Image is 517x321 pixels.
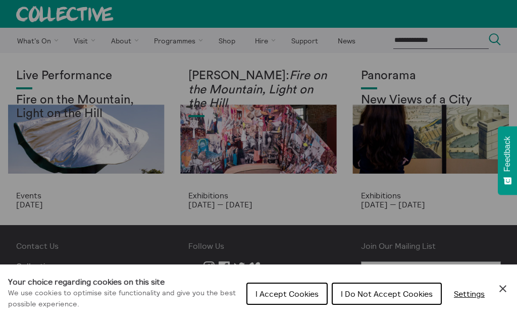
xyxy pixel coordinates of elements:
h1: Your choice regarding cookies on this site [8,276,238,288]
button: Feedback - Show survey [498,126,517,195]
button: I Do Not Accept Cookies [332,283,442,305]
button: I Accept Cookies [246,283,328,305]
p: We use cookies to optimise site functionality and give you the best possible experience. [8,288,238,309]
span: Settings [454,289,485,299]
span: I Do Not Accept Cookies [341,289,433,299]
span: I Accept Cookies [255,289,319,299]
span: Feedback [503,136,512,172]
button: Close Cookie Control [497,283,509,295]
button: Settings [446,284,493,304]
